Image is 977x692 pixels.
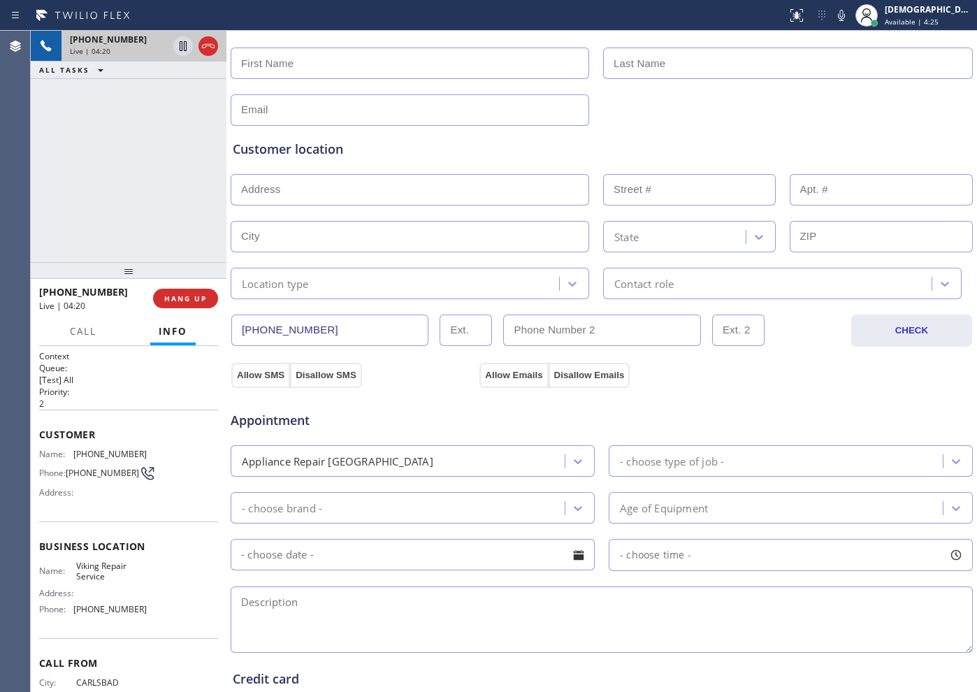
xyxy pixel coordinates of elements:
h2: Queue: [39,362,218,374]
span: Business location [39,540,218,553]
input: Email [231,94,589,126]
h1: Context [39,350,218,362]
button: Hold Customer [173,36,193,56]
span: Appointment [231,411,476,430]
input: Apt. # [790,174,974,206]
span: Viking Repair Service [76,561,146,582]
span: Customer [39,428,218,441]
p: 2 [39,398,218,410]
span: Address: [39,487,76,498]
div: Location type [242,275,309,291]
span: CARLSBAD [76,677,146,688]
span: ALL TASKS [39,65,89,75]
input: Address [231,174,589,206]
div: - choose brand - [242,500,322,516]
div: State [614,229,639,245]
button: Info [150,318,196,345]
button: HANG UP [153,289,218,308]
input: City [231,221,589,252]
div: - choose type of job - [620,453,724,469]
span: Info [159,325,187,338]
button: CHECK [851,315,972,347]
span: [PHONE_NUMBER] [70,34,147,45]
span: - choose time - [620,548,691,561]
span: Name: [39,449,73,459]
span: [PHONE_NUMBER] [39,285,128,298]
p: [Test] All [39,374,218,386]
input: Ext. 2 [712,315,765,346]
button: Hang up [198,36,218,56]
span: Name: [39,565,76,576]
button: Mute [832,6,851,25]
input: Phone Number 2 [503,315,700,346]
button: ALL TASKS [31,62,117,78]
button: Disallow SMS [290,363,362,388]
span: [PHONE_NUMBER] [73,604,147,614]
input: Ext. [440,315,492,346]
input: - choose date - [231,539,595,570]
button: Call [61,318,105,345]
div: Credit card [233,670,971,689]
span: Phone: [39,468,66,478]
span: Call [70,325,96,338]
div: Contact role [614,275,674,291]
button: Disallow Emails [549,363,630,388]
span: [PHONE_NUMBER] [66,468,139,478]
button: Allow Emails [479,363,548,388]
input: First Name [231,48,589,79]
span: Call From [39,656,218,670]
input: Phone Number [231,315,428,346]
span: [PHONE_NUMBER] [73,449,147,459]
span: Address: [39,588,76,598]
button: Allow SMS [231,363,290,388]
span: Available | 4:25 [885,17,939,27]
span: City: [39,677,76,688]
span: Live | 04:20 [70,46,110,56]
div: Appliance Repair [GEOGRAPHIC_DATA] [242,453,433,469]
input: Last Name [603,48,973,79]
div: Age of Equipment [620,500,708,516]
span: HANG UP [164,294,207,303]
h2: Priority: [39,386,218,398]
input: Street # [603,174,776,206]
input: ZIP [790,221,974,252]
div: [DEMOGRAPHIC_DATA][PERSON_NAME] [885,3,973,15]
div: Customer location [233,140,971,159]
span: Live | 04:20 [39,300,85,312]
span: Phone: [39,604,73,614]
